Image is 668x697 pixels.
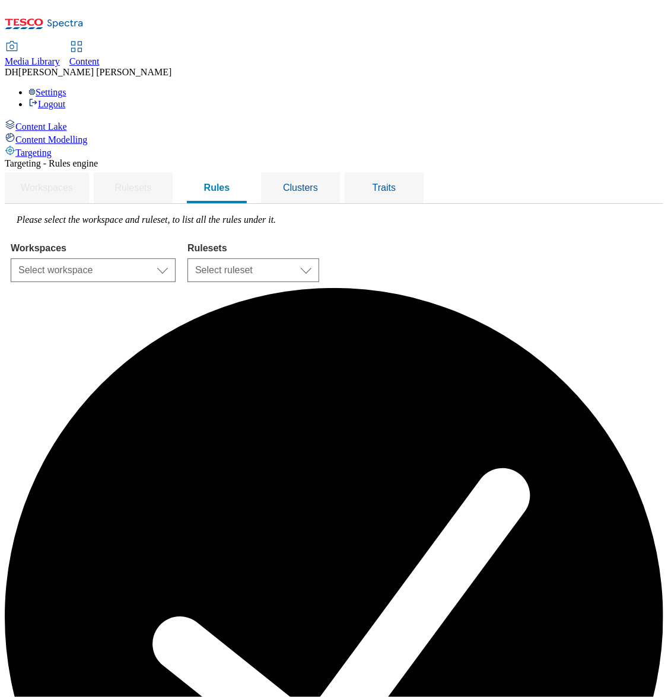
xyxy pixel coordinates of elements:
a: Content Modelling [5,132,663,145]
label: Workspaces [11,243,176,254]
a: Settings [28,87,66,97]
a: Targeting [5,145,663,158]
label: Please select the workspace and ruleset, to list all the rules under it. [17,215,276,225]
span: Media Library [5,56,60,66]
label: Rulesets [187,243,319,254]
a: Content Lake [5,119,663,132]
span: [PERSON_NAME] [PERSON_NAME] [18,67,171,77]
span: Targeting [15,148,52,158]
span: Content Lake [15,122,67,132]
span: Content [69,56,100,66]
span: DH [5,67,18,77]
span: Traits [373,183,396,193]
span: Rules [204,183,230,193]
a: Logout [28,99,65,109]
div: Targeting - Rules engine [5,158,663,169]
span: Content Modelling [15,135,87,145]
span: Clusters [283,183,318,193]
a: Media Library [5,42,60,67]
a: Content [69,42,100,67]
